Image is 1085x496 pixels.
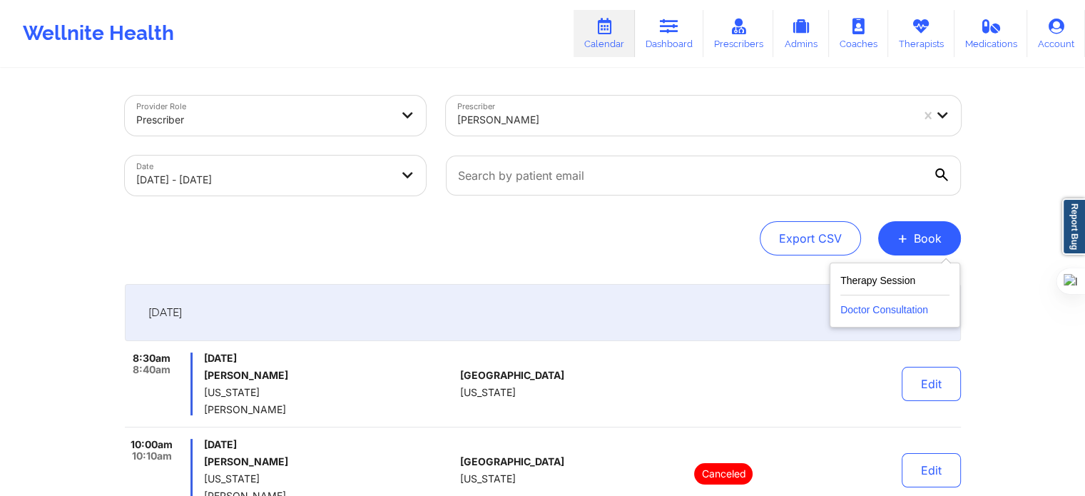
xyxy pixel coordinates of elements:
span: 8:40am [133,364,170,375]
span: [PERSON_NAME] [204,404,454,415]
span: 10:10am [132,450,172,462]
a: Medications [954,10,1028,57]
a: Account [1027,10,1085,57]
span: 8:30am [133,353,170,364]
span: [GEOGRAPHIC_DATA] [460,456,564,467]
h6: [PERSON_NAME] [204,456,454,467]
button: Doctor Consultation [840,295,949,318]
span: [US_STATE] [460,473,516,485]
span: [DATE] [204,353,454,364]
p: Canceled [694,463,753,485]
h6: [PERSON_NAME] [204,370,454,381]
a: Coaches [829,10,888,57]
span: [DATE] [204,439,454,450]
button: Edit [902,367,961,401]
a: Dashboard [635,10,703,57]
span: 10:00am [131,439,173,450]
span: [US_STATE] [204,473,454,485]
a: Therapists [888,10,954,57]
span: [US_STATE] [204,387,454,398]
span: [US_STATE] [460,387,516,398]
input: Search by patient email [446,156,961,196]
span: [DATE] [148,305,182,320]
a: Calendar [574,10,635,57]
span: [GEOGRAPHIC_DATA] [460,370,564,381]
div: [DATE] - [DATE] [136,164,390,196]
span: + [897,234,908,242]
button: Export CSV [760,221,861,255]
button: +Book [878,221,961,255]
div: [PERSON_NAME] [457,104,911,136]
button: Edit [902,453,961,487]
button: Therapy Session [840,272,949,295]
a: Report Bug [1062,198,1085,255]
a: Prescribers [703,10,774,57]
a: Admins [773,10,829,57]
div: Prescriber [136,104,390,136]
